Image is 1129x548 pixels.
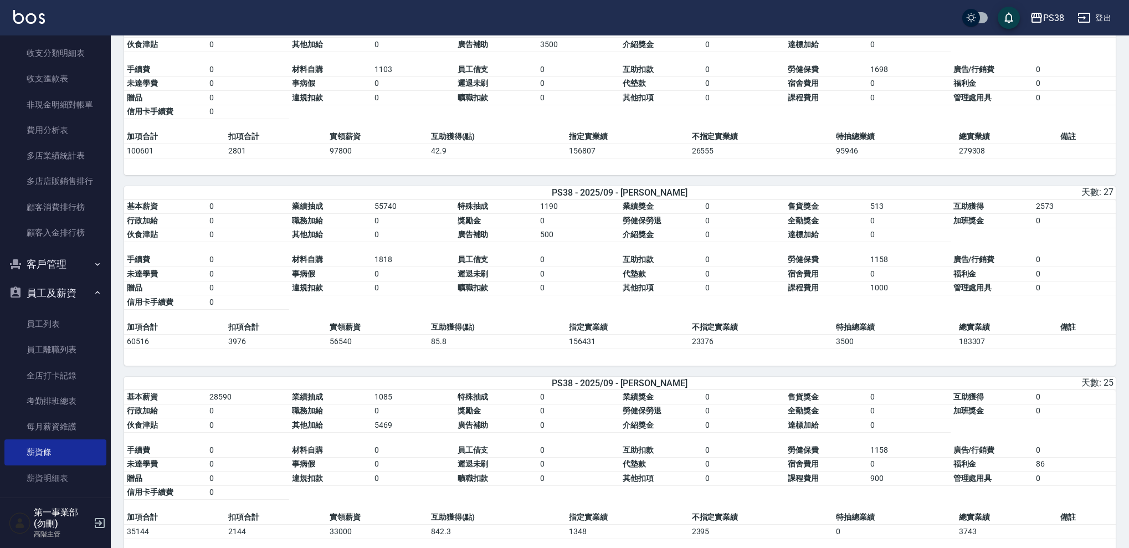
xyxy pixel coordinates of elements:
[292,406,323,415] span: 職務加給
[868,214,950,228] td: 0
[225,130,327,144] td: 扣項合計
[372,253,454,267] td: 1818
[788,406,819,415] span: 全勤獎金
[998,7,1020,29] button: save
[833,130,956,144] td: 特抽總業績
[868,418,950,433] td: 0
[537,443,620,458] td: 0
[689,525,833,539] td: 2395
[207,228,289,242] td: 0
[372,91,454,105] td: 0
[292,283,323,292] span: 違規扣款
[1033,390,1116,404] td: 0
[702,390,785,404] td: 0
[537,281,620,295] td: 0
[1033,404,1116,418] td: 0
[566,144,689,158] td: 156807
[1033,199,1116,214] td: 2573
[458,283,489,292] span: 曠職扣款
[537,38,620,52] td: 3500
[127,230,158,239] span: 伙食津貼
[207,91,289,105] td: 0
[868,76,950,91] td: 0
[552,378,687,388] span: PS38 - 2025/09 - [PERSON_NAME]
[34,529,90,539] p: 高階主管
[458,269,489,278] span: 遲退未刷
[788,421,819,429] span: 達標加給
[537,418,620,433] td: 0
[1033,281,1116,295] td: 0
[702,199,785,214] td: 0
[372,457,454,472] td: 0
[788,377,1113,389] div: 天數: 25
[207,418,289,433] td: 0
[953,255,995,264] span: 廣告/行銷費
[868,404,950,418] td: 0
[953,79,977,88] span: 福利金
[623,283,654,292] span: 其他扣項
[13,10,45,24] img: Logo
[868,267,950,281] td: 0
[537,214,620,228] td: 0
[124,199,1116,320] table: a dense table
[458,65,489,74] span: 員工借支
[953,283,992,292] span: 管理處用具
[623,406,661,415] span: 勞健保勞退
[689,144,833,158] td: 26555
[428,525,566,539] td: 842.3
[127,40,158,49] span: 伙食津貼
[127,65,150,74] span: 手續費
[4,250,106,279] button: 客戶管理
[537,63,620,77] td: 0
[788,79,819,88] span: 宿舍費用
[1043,11,1064,25] div: PS38
[292,40,323,49] span: 其他加給
[127,255,150,264] span: 手續費
[428,510,566,525] td: 互助獲得(點)
[868,281,950,295] td: 1000
[1058,510,1116,525] td: 備註
[4,337,106,362] a: 員工離職列表
[1033,457,1116,472] td: 86
[127,459,158,468] span: 未達學費
[537,390,620,404] td: 0
[552,187,687,198] span: PS38 - 2025/09 - [PERSON_NAME]
[292,65,323,74] span: 材料自購
[702,91,785,105] td: 0
[788,65,819,74] span: 勞健保費
[372,472,454,486] td: 0
[537,228,620,242] td: 500
[537,267,620,281] td: 0
[292,392,323,401] span: 業績抽成
[788,392,819,401] span: 售貨獎金
[207,390,289,404] td: 28590
[689,334,833,349] td: 23376
[953,392,984,401] span: 互助獲得
[124,130,225,144] td: 加項合計
[623,421,654,429] span: 介紹獎金
[428,320,566,335] td: 互助獲得(點)
[207,38,289,52] td: 0
[623,269,646,278] span: 代墊款
[127,202,158,211] span: 基本薪資
[124,525,225,539] td: 35144
[689,320,833,335] td: 不指定實業績
[34,507,90,529] h5: 第一事業部 (勿刪)
[868,443,950,458] td: 1158
[1033,253,1116,267] td: 0
[788,202,819,211] span: 售貨獎金
[689,130,833,144] td: 不指定實業績
[4,92,106,117] a: 非現金明細對帳單
[458,40,489,49] span: 廣告補助
[458,406,481,415] span: 獎勵金
[702,38,785,52] td: 0
[4,117,106,143] a: 費用分析表
[292,255,323,264] span: 材料自購
[537,91,620,105] td: 0
[4,465,106,491] a: 薪資明細表
[225,525,327,539] td: 2144
[458,392,489,401] span: 特殊抽成
[702,404,785,418] td: 0
[537,457,620,472] td: 0
[833,320,956,335] td: 特抽總業績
